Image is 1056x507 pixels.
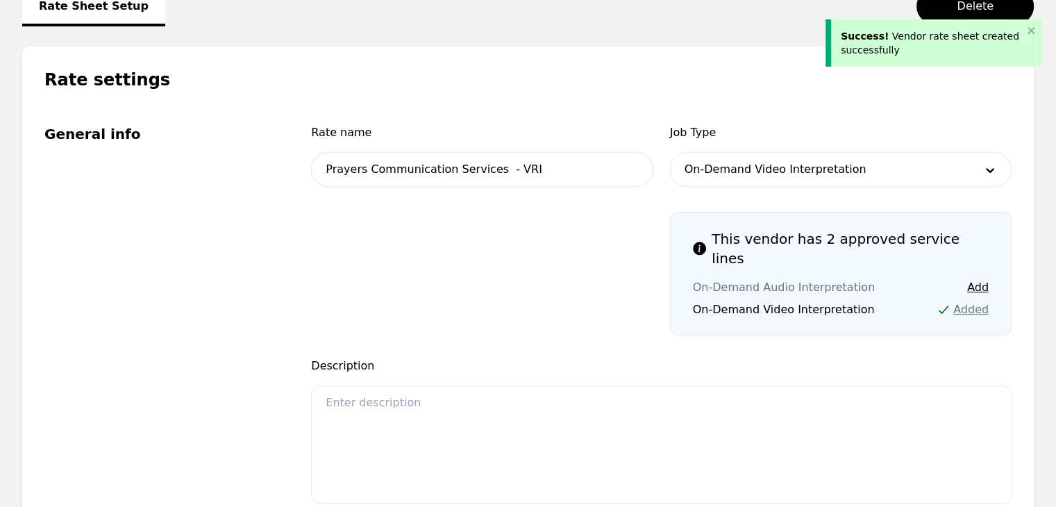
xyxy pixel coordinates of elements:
span: Description [311,358,1012,374]
span: This vendor has 2 approved service lines [712,229,989,268]
span: Rate name [311,124,653,141]
div: On-Demand Audio Interpretation [693,279,875,296]
button: Added [953,301,989,318]
div: On-Demand Video Interpretation [693,301,875,318]
button: Add [967,279,989,296]
legend: General info [44,124,278,144]
h1: Rate settings [22,47,1034,91]
button: close [1027,25,1037,36]
span: Success! [841,31,889,42]
div: Vendor rate sheet created successfully [841,29,1023,57]
input: Rate name [311,152,653,187]
span: Job Type [670,124,1012,141]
